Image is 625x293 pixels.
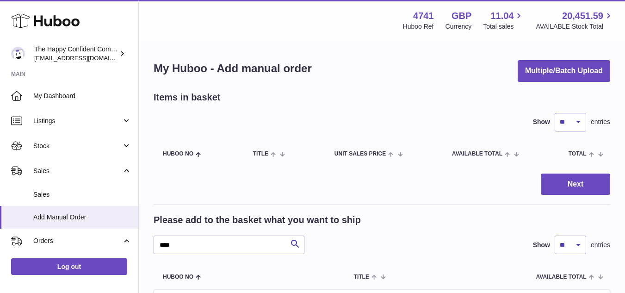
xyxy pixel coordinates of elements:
span: entries [591,118,610,126]
span: [EMAIL_ADDRESS][DOMAIN_NAME] [34,54,136,62]
span: Add Manual Order [33,213,131,222]
strong: GBP [452,10,471,22]
a: Log out [11,258,127,275]
span: Sales [33,167,122,175]
span: My Dashboard [33,92,131,100]
h2: Items in basket [154,91,221,104]
span: Title [253,151,268,157]
button: Multiple/Batch Upload [518,60,610,82]
span: Stock [33,142,122,150]
h2: Please add to the basket what you want to ship [154,214,361,226]
img: contact@happyconfident.com [11,47,25,61]
span: Sales [33,190,131,199]
span: Orders [33,237,122,245]
span: Huboo no [163,151,193,157]
span: Listings [33,117,122,125]
span: 11.04 [490,10,514,22]
span: 20,451.59 [562,10,603,22]
span: Title [354,274,369,280]
div: Huboo Ref [403,22,434,31]
span: Unit Sales Price [334,151,386,157]
span: entries [591,241,610,249]
span: Huboo no [163,274,193,280]
a: 20,451.59 AVAILABLE Stock Total [536,10,614,31]
strong: 4741 [413,10,434,22]
span: AVAILABLE Stock Total [536,22,614,31]
span: AVAILABLE Total [536,274,587,280]
a: 11.04 Total sales [483,10,524,31]
label: Show [533,241,550,249]
label: Show [533,118,550,126]
span: Total [569,151,587,157]
div: The Happy Confident Company [34,45,118,62]
h1: My Huboo - Add manual order [154,61,312,76]
div: Currency [446,22,472,31]
span: AVAILABLE Total [452,151,502,157]
button: Next [541,174,610,195]
span: Total sales [483,22,524,31]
